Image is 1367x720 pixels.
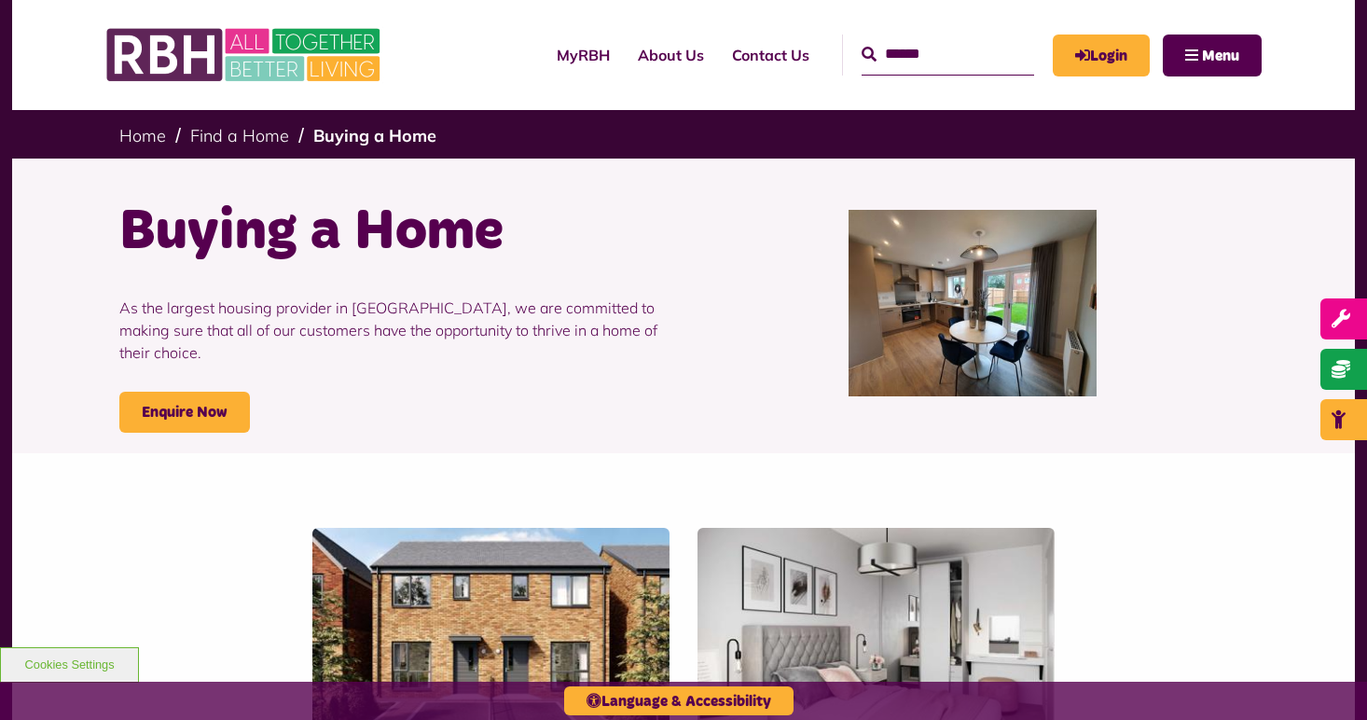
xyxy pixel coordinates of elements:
[624,30,718,80] a: About Us
[105,19,385,91] img: RBH
[849,210,1098,396] img: 20200821 165920 Cottons Resized
[119,125,166,146] a: Home
[718,30,823,80] a: Contact Us
[1053,35,1150,76] a: MyRBH
[313,125,436,146] a: Buying a Home
[1283,636,1367,720] iframe: Netcall Web Assistant for live chat
[1163,35,1262,76] button: Navigation
[119,269,670,392] p: As the largest housing provider in [GEOGRAPHIC_DATA], we are committed to making sure that all of...
[190,125,289,146] a: Find a Home
[119,196,670,269] h1: Buying a Home
[119,392,250,433] a: Enquire Now
[564,686,794,715] button: Language & Accessibility
[1202,48,1239,63] span: Menu
[543,30,624,80] a: MyRBH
